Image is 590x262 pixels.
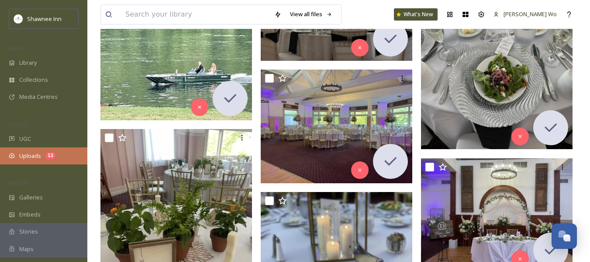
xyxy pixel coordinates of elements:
[19,135,31,143] span: UGC
[27,15,62,23] span: Shawnee Inn
[121,5,270,24] input: Search your library
[9,180,29,186] span: WIDGETS
[9,121,28,128] span: COLLECT
[19,76,48,84] span: Collections
[504,10,557,18] span: [PERSON_NAME] Wo
[19,227,38,236] span: Stories
[394,8,438,21] a: What's New
[552,224,577,249] button: Open Chat
[261,70,412,183] img: ext_1754079505.1635_archibaldmackenzie16@gmail.com-450426280_10232695294268697_733062791040807101...
[9,45,24,52] span: MEDIA
[45,152,55,159] div: 12
[19,245,34,253] span: Maps
[19,193,43,202] span: Galleries
[286,6,337,23] a: View all files
[19,210,41,219] span: Embeds
[19,152,41,160] span: Uploads
[14,14,23,23] img: shawnee-300x300.jpg
[100,7,252,120] img: ext_1754079506.916256_archibaldmackenzie16@gmail.com-450478155_10232695327629531_3849911787491744...
[19,93,58,101] span: Media Centres
[489,6,561,23] a: [PERSON_NAME] Wo
[19,59,37,67] span: Library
